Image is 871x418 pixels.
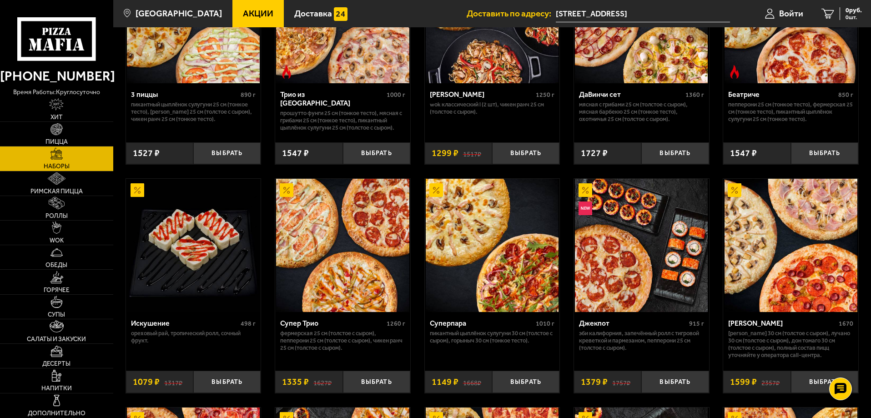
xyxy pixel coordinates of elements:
[728,101,853,123] p: Пепперони 25 см (тонкое тесто), Фермерская 25 см (тонкое тесто), Пикантный цыплёнок сулугуни 25 с...
[131,183,144,197] img: Акционный
[193,371,261,393] button: Выбрать
[779,9,803,18] span: Войти
[313,378,332,387] s: 1627 ₽
[728,90,836,99] div: Беатриче
[728,319,836,327] div: [PERSON_NAME]
[44,163,70,170] span: Наборы
[193,142,261,165] button: Выбрать
[846,15,862,20] span: 0 шт.
[343,371,410,393] button: Выбрать
[387,91,405,99] span: 1000 г
[280,183,293,197] img: Акционный
[579,319,687,327] div: Джекпот
[846,7,862,14] span: 0 руб.
[536,91,554,99] span: 1250 г
[45,262,67,268] span: Обеды
[492,142,559,165] button: Выбрать
[838,91,853,99] span: 850 г
[241,91,256,99] span: 890 г
[387,320,405,327] span: 1260 г
[728,65,741,79] img: Острое блюдо
[556,5,730,22] input: Ваш адрес доставки
[791,142,858,165] button: Выбрать
[30,188,83,195] span: Римская пицца
[579,90,683,99] div: ДаВинчи сет
[728,330,853,359] p: [PERSON_NAME] 30 см (толстое с сыром), Лучано 30 см (толстое с сыром), Дон Томаго 30 см (толстое ...
[432,378,458,387] span: 1149 ₽
[282,149,309,158] span: 1547 ₽
[425,179,560,312] a: АкционныйСуперпара
[243,9,273,18] span: Акции
[579,101,704,123] p: Мясная с грибами 25 см (толстое с сыром), Мясная Барбекю 25 см (тонкое тесто), Охотничья 25 см (т...
[432,149,458,158] span: 1299 ₽
[574,179,709,312] a: АкционныйНовинкаДжекпот
[45,139,68,145] span: Пицца
[723,179,858,312] a: АкционныйХет Трик
[280,65,293,79] img: Острое блюдо
[430,90,534,99] div: [PERSON_NAME]
[430,101,555,116] p: Wok классический L (2 шт), Чикен Ранч 25 см (толстое с сыром).
[164,378,182,387] s: 1317 ₽
[689,320,704,327] span: 915 г
[126,179,261,312] a: АкционныйИскушение
[44,287,70,293] span: Горячее
[467,9,556,18] span: Доставить по адресу:
[536,320,554,327] span: 1010 г
[136,9,222,18] span: [GEOGRAPHIC_DATA]
[575,179,708,312] img: Джекпот
[641,371,709,393] button: Выбрать
[131,101,256,123] p: Пикантный цыплёнок сулугуни 25 см (тонкое тесто), [PERSON_NAME] 25 см (толстое с сыром), Чикен Ра...
[430,319,534,327] div: Суперпара
[45,213,68,219] span: Роллы
[275,179,410,312] a: АкционныйСупер Трио
[581,149,608,158] span: 1727 ₽
[612,378,630,387] s: 1757 ₽
[280,319,384,327] div: Супер Трио
[294,9,332,18] span: Доставка
[48,312,65,318] span: Супы
[641,142,709,165] button: Выбрать
[685,91,704,99] span: 1360 г
[28,410,86,417] span: Дополнительно
[131,90,239,99] div: 3 пиццы
[280,110,405,131] p: Прошутто Фунги 25 см (тонкое тесто), Мясная с грибами 25 см (тонкое тесто), Пикантный цыплёнок су...
[492,371,559,393] button: Выбрать
[839,320,853,327] span: 1670
[579,201,592,215] img: Новинка
[241,320,256,327] span: 498 г
[131,330,256,344] p: Ореховый рай, Тропический ролл, Сочный фрукт.
[463,378,481,387] s: 1668 ₽
[131,319,239,327] div: Искушение
[42,361,70,367] span: Десерты
[426,179,559,312] img: Суперпара
[343,142,410,165] button: Выбрать
[429,183,443,197] img: Акционный
[280,330,405,352] p: Фермерская 25 см (толстое с сыром), Пепперони 25 см (толстое с сыром), Чикен Ранч 25 см (толстое ...
[579,330,704,352] p: Эби Калифорния, Запечённый ролл с тигровой креветкой и пармезаном, Пепперони 25 см (толстое с сыр...
[280,90,384,107] div: Трио из [GEOGRAPHIC_DATA]
[50,237,64,244] span: WOK
[791,371,858,393] button: Выбрать
[725,179,857,312] img: Хет Трик
[463,149,481,158] s: 1517 ₽
[581,378,608,387] span: 1379 ₽
[276,179,409,312] img: Супер Трио
[27,336,86,342] span: Салаты и закуски
[579,183,592,197] img: Акционный
[133,378,160,387] span: 1079 ₽
[430,330,555,344] p: Пикантный цыплёнок сулугуни 30 см (толстое с сыром), Горыныч 30 см (тонкое тесто).
[730,149,757,158] span: 1547 ₽
[282,378,309,387] span: 1335 ₽
[50,114,63,121] span: Хит
[41,385,72,392] span: Напитки
[730,378,757,387] span: 1599 ₽
[127,179,260,312] img: Искушение
[334,7,347,21] img: 15daf4d41897b9f0e9f617042186c801.svg
[133,149,160,158] span: 1527 ₽
[728,183,741,197] img: Акционный
[761,378,780,387] s: 2357 ₽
